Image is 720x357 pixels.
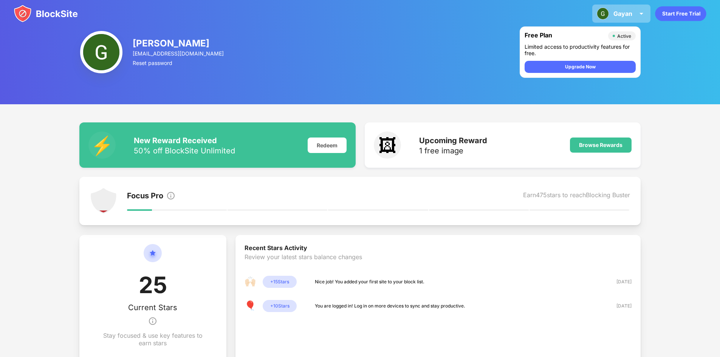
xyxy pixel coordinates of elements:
div: Current Stars [128,303,177,312]
div: 50% off BlockSite Unlimited [134,147,235,155]
div: Focus Pro [127,191,163,202]
div: [EMAIL_ADDRESS][DOMAIN_NAME] [133,50,225,57]
img: ACg8ocJeQ1DYECeoC6drZFetehcA6qb80NbjnJErtY_4bdQOp06FBQ=s96-c [597,8,609,20]
div: Gayan [613,10,632,17]
div: animation [655,6,706,21]
div: Browse Rewards [579,142,622,148]
div: Upcoming Reward [419,136,487,145]
div: + 10 Stars [263,300,297,312]
div: Stay focused & use key features to earn stars [98,332,208,347]
div: 🙌🏻 [245,276,257,288]
img: points-level-1.svg [90,187,117,215]
div: Recent Stars Activity [245,244,632,253]
div: 🖼 [374,131,401,159]
img: info.svg [148,312,157,330]
img: info.svg [166,191,175,200]
div: [PERSON_NAME] [133,38,225,49]
div: 1 free image [419,147,487,155]
div: 🎈 [245,300,257,312]
div: Redeem [308,138,347,153]
div: Nice job! You added your first site to your block list. [315,278,424,286]
div: Limited access to productivity features for free. [525,43,636,56]
div: Earn 475 stars to reach Blocking Buster [523,191,630,202]
img: ACg8ocJeQ1DYECeoC6drZFetehcA6qb80NbjnJErtY_4bdQOp06FBQ=s96-c [80,31,122,73]
div: [DATE] [605,302,632,310]
div: Reset password [133,60,225,66]
div: 25 [139,271,167,303]
div: [DATE] [605,278,632,286]
div: New Reward Received [134,136,235,145]
div: ⚡️ [88,131,116,159]
div: Free Plan [525,31,604,40]
div: You are logged in! Log in on more devices to sync and stay productive. [315,302,465,310]
div: Review your latest stars balance changes [245,253,632,276]
img: circle-star.svg [144,244,162,271]
div: + 15 Stars [263,276,297,288]
div: Active [617,33,631,39]
img: blocksite-icon.svg [14,5,78,23]
div: Upgrade Now [565,63,596,71]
